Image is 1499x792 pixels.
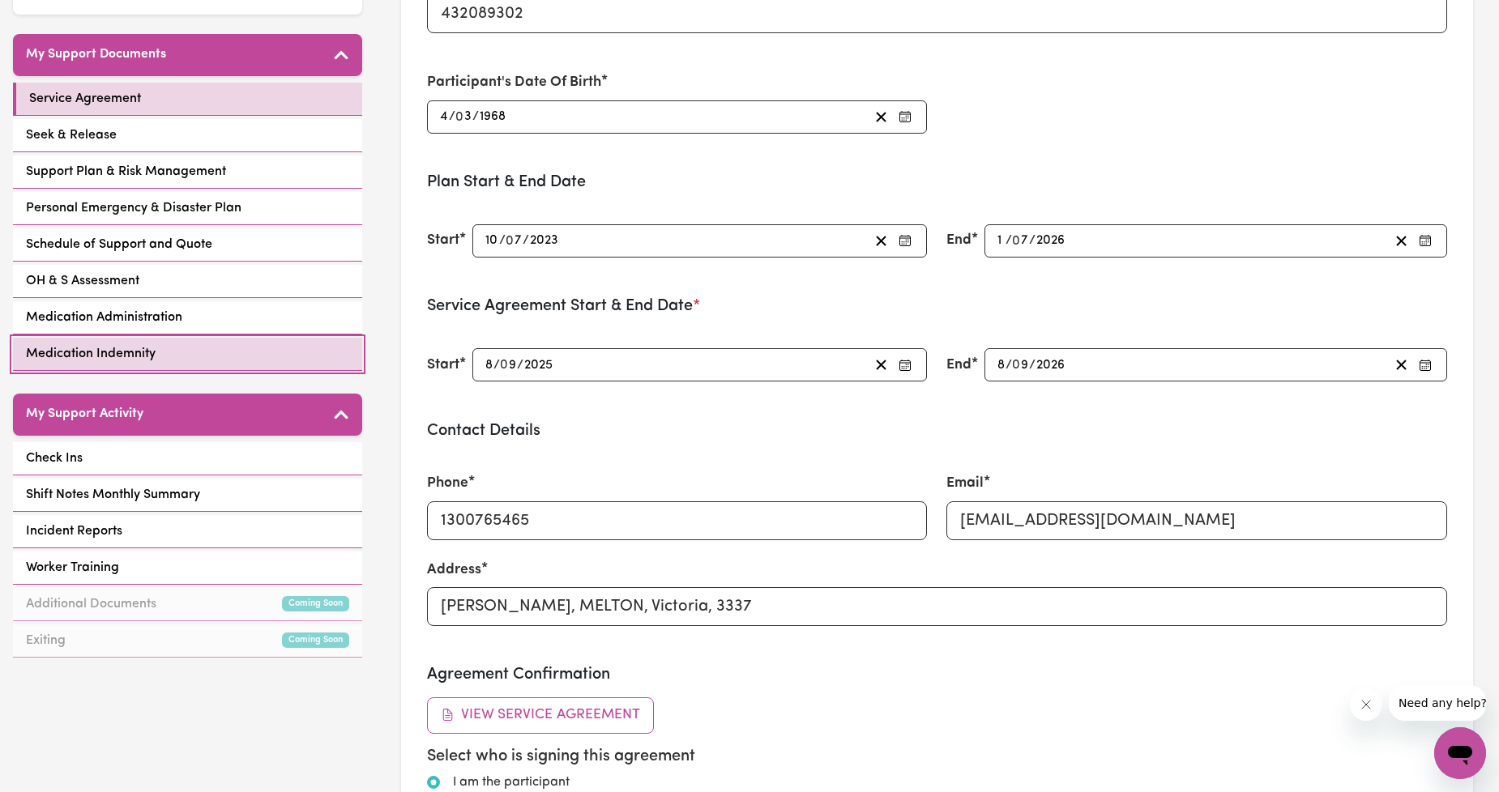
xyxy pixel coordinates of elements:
a: Personal Emergency & Disaster Plan [13,192,362,225]
span: Schedule of Support and Quote [26,235,212,254]
h3: Agreement Confirmation [427,665,1448,684]
span: / [1006,358,1012,373]
input: ---- [529,230,560,252]
label: End [946,355,972,376]
span: Incident Reports [26,522,122,541]
span: / [472,109,479,124]
a: Medication Administration [13,301,362,334]
h3: Contact Details [427,421,1448,441]
span: / [1029,358,1036,373]
button: My Support Activity [13,394,362,436]
span: 0 [506,234,514,247]
input: -- [997,354,1006,376]
span: / [1006,233,1012,248]
label: Address [427,560,481,581]
button: View Service Agreement [427,697,655,733]
a: Check Ins [13,442,362,475]
h5: Select who is signing this agreement [427,747,1448,766]
label: Phone [427,473,468,494]
input: ---- [479,106,507,128]
span: / [449,109,455,124]
input: -- [1014,354,1030,376]
span: / [517,358,523,373]
h3: Service Agreement Start & End Date [427,296,1448,316]
span: 0 [500,359,508,372]
a: Incident Reports [13,515,362,548]
span: Shift Notes Monthly Summary [26,485,200,505]
span: 0 [455,110,463,123]
span: Check Ins [26,449,83,468]
span: Need any help? [10,11,98,24]
input: -- [485,354,493,376]
a: Schedule of Support and Quote [13,228,362,262]
a: Medication Indemnity [13,338,362,371]
span: OH & S Assessment [26,271,139,291]
span: Exiting [26,631,66,650]
span: / [1029,233,1036,248]
iframe: Message from company [1389,685,1486,721]
label: I am the participant [453,773,570,792]
input: -- [1013,230,1029,252]
span: Medication Indemnity [26,344,156,364]
iframe: Button to launch messaging window [1434,727,1486,779]
span: / [493,358,500,373]
a: Additional DocumentsComing Soon [13,588,362,621]
span: Support Plan & Risk Management [26,162,226,181]
a: Seek & Release [13,119,362,152]
small: Coming Soon [282,596,349,611]
label: Start [427,355,459,376]
h5: My Support Activity [26,407,143,422]
h5: My Support Documents [26,47,166,62]
span: Additional Documents [26,594,156,614]
label: End [946,230,972,251]
label: Email [946,473,984,494]
a: Service Agreement [13,83,362,116]
span: Worker Training [26,558,119,577]
h3: Plan Start & End Date [427,172,1448,192]
a: ExitingComing Soon [13,624,362,658]
span: / [499,233,506,248]
a: Support Plan & Risk Management [13,155,362,189]
a: Shift Notes Monthly Summary [13,479,362,512]
span: Seek & Release [26,126,117,145]
button: My Support Documents [13,34,362,76]
label: Start [427,230,459,251]
span: Personal Emergency & Disaster Plan [26,198,241,218]
input: ---- [523,354,554,376]
small: Coming Soon [282,632,349,648]
input: -- [456,106,472,128]
input: ---- [1036,230,1066,252]
span: 0 [1012,359,1020,372]
span: Medication Administration [26,308,182,327]
span: / [523,233,529,248]
a: Worker Training [13,551,362,585]
span: 0 [1012,234,1020,247]
iframe: Close message [1350,688,1382,721]
a: OH & S Assessment [13,265,362,298]
input: -- [997,230,1006,252]
label: Participant's Date Of Birth [427,72,601,93]
input: ---- [1036,354,1066,376]
input: -- [485,230,499,252]
span: Service Agreement [29,89,141,109]
input: -- [501,354,517,376]
input: -- [506,230,523,252]
input: -- [439,106,449,128]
